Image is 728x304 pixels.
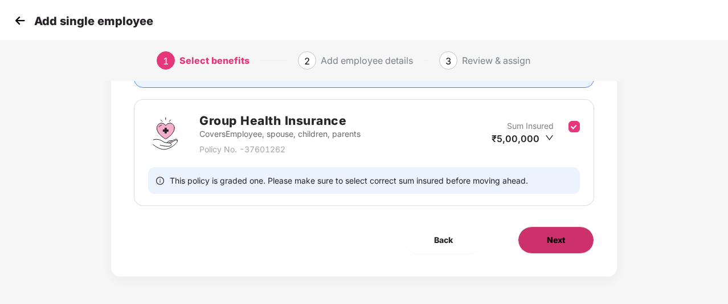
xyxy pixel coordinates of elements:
[406,226,481,254] button: Back
[507,120,554,132] p: Sum Insured
[170,175,528,186] span: This policy is graded one. Please make sure to select correct sum insured before moving ahead.
[148,116,182,151] img: svg+xml;base64,PHN2ZyBpZD0iR3JvdXBfSGVhbHRoX0luc3VyYW5jZSIgZGF0YS1uYW1lPSJHcm91cCBIZWFsdGggSW5zdX...
[518,226,594,254] button: Next
[462,51,530,70] div: Review & assign
[492,132,554,145] div: ₹5,00,000
[34,14,153,28] p: Add single employee
[434,234,453,246] span: Back
[163,55,169,67] span: 1
[199,128,361,140] p: Covers Employee, spouse, children, parents
[156,175,164,186] span: info-circle
[321,51,413,70] div: Add employee details
[199,143,361,156] p: Policy No. - 37601262
[445,55,451,67] span: 3
[11,12,28,29] img: svg+xml;base64,PHN2ZyB4bWxucz0iaHR0cDovL3d3dy53My5vcmcvMjAwMC9zdmciIHdpZHRoPSIzMCIgaGVpZ2h0PSIzMC...
[304,55,310,67] span: 2
[179,51,250,70] div: Select benefits
[547,234,565,246] span: Next
[545,133,554,142] span: down
[199,111,361,130] h2: Group Health Insurance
